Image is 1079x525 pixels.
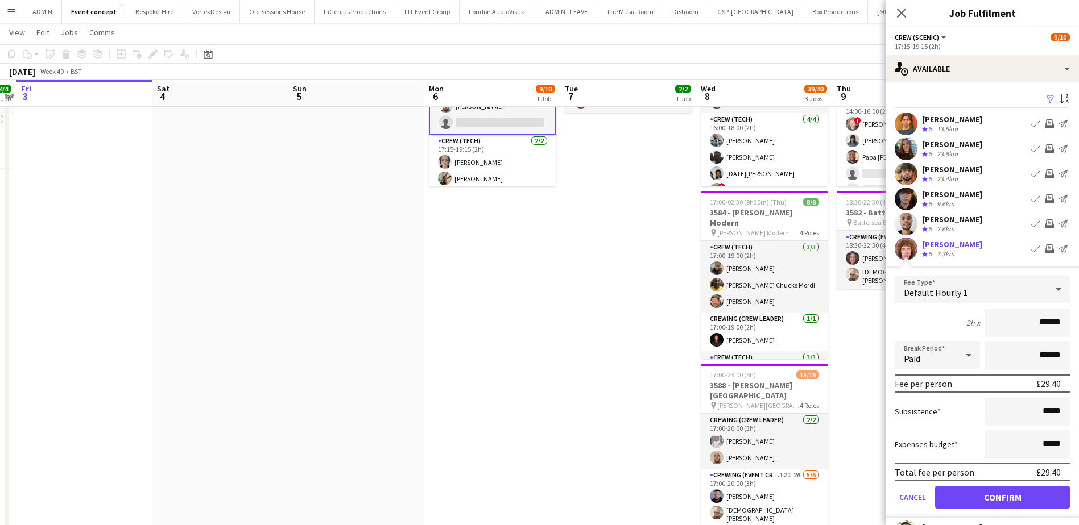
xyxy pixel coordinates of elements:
button: Crew (Scenic) [895,33,948,41]
div: [PERSON_NAME] [922,139,982,149]
span: Week 40 [38,67,66,76]
h3: 3584 - [PERSON_NAME] Modern [701,207,828,228]
span: Thu [837,84,851,94]
div: [PERSON_NAME] [922,239,982,249]
span: 3 [19,90,31,103]
span: Mon [429,84,444,94]
span: Paid [904,353,920,364]
app-card-role: Crew (Tech)4/416:00-18:00 (2h)[PERSON_NAME][PERSON_NAME][DATE][PERSON_NAME]![PERSON_NAME] [701,113,828,201]
span: ! [854,117,861,124]
app-card-role: Crewing (Crew Leader)2/217:00-20:00 (3h)[PERSON_NAME][PERSON_NAME] [701,414,828,469]
button: ADMIN [23,1,62,23]
span: 6 [427,90,444,103]
span: Tue [565,84,578,94]
span: 5 [929,174,932,183]
span: 8 [699,90,716,103]
label: Expenses budget [895,439,958,449]
div: 13.5km [935,124,960,134]
button: Dishoom [663,1,708,23]
a: Comms [85,25,119,40]
span: 17:00-23:00 (6h) [710,370,756,379]
div: [DATE] [9,66,35,77]
div: 1 Job [676,94,691,103]
app-card-role: Crew (Tech)3/3 [701,351,828,426]
div: £29.40 [1036,466,1061,478]
span: [PERSON_NAME][GEOGRAPHIC_DATA] [717,401,800,410]
button: Event concept [62,1,126,23]
span: Fri [21,84,31,94]
div: [PERSON_NAME] [922,189,982,199]
span: 5 [929,124,932,133]
span: 4 [155,90,170,103]
span: View [9,27,25,37]
label: Subsistence [895,406,941,416]
h3: 3588 - [PERSON_NAME][GEOGRAPHIC_DATA] [701,380,828,401]
div: 23.8km [935,149,960,159]
span: Comms [89,27,115,37]
span: Edit [36,27,49,37]
span: 7 [563,90,578,103]
app-card-role: Crew (Tech)2/217:15-19:15 (2h)[PERSON_NAME][PERSON_NAME] [429,135,556,190]
app-job-card: 17:00-02:30 (9h30m) (Thu)8/83584 - [PERSON_NAME] Modern [PERSON_NAME] Modern4 RolesCrew (Tech)3/3... [701,191,828,359]
h3: Job Fulfilment [886,6,1079,20]
a: View [5,25,30,40]
button: Confirm [935,486,1070,509]
span: 5 [291,90,307,103]
app-job-card: 18:30-22:30 (4h)2/23582 - Battersea Evolution Battersea Evolution1 RoleCrewing (Event Crew)2/218:... [837,191,964,289]
span: 9 [835,90,851,103]
span: 5 [929,149,932,158]
button: LIT Event Group [395,1,460,23]
button: InGenius Productions [315,1,395,23]
span: 39/40 [804,85,827,93]
app-card-role: Crewing (Crew Leader)1/117:00-19:00 (2h)[PERSON_NAME] [701,312,828,351]
app-card-role: Crewing (Event Crew)2/218:30-22:30 (4h)[PERSON_NAME][DEMOGRAPHIC_DATA][PERSON_NAME] [837,231,964,289]
button: ADMIN - LEAVE [536,1,597,23]
span: 4 Roles [800,228,819,237]
span: 5 [929,249,932,258]
span: 9/10 [1051,33,1070,41]
div: Total fee per person [895,466,974,478]
div: [PERSON_NAME] [922,214,982,224]
span: Default Hourly 1 [904,287,968,298]
div: [PERSON_NAME] [922,164,982,174]
div: 3 Jobs [805,94,826,103]
span: 9/10 [536,85,555,93]
span: 15/16 [796,370,819,379]
button: GSP-[GEOGRAPHIC_DATA] [708,1,803,23]
div: 1 Job [536,94,555,103]
span: 18:30-22:30 (4h) [846,198,892,206]
div: £29.40 [1036,378,1061,389]
button: The Music Room [597,1,663,23]
button: Box Productions [803,1,868,23]
span: Jobs [61,27,78,37]
span: 5 [929,199,932,208]
div: 17:15-19:15 (2h) [895,42,1070,51]
app-card-role: Crew (Tech)3/317:00-19:00 (2h)[PERSON_NAME][PERSON_NAME] Chucks Mordi[PERSON_NAME] [701,241,828,312]
div: Fee per person [895,378,952,389]
h3: 3582 - Battersea Evolution [837,207,964,218]
button: VortekDesign [183,1,240,23]
span: 4 Roles [800,401,819,410]
div: 7.3km [935,249,957,259]
span: 8/8 [803,198,819,206]
button: [MEDICAL_DATA] Design [868,1,958,23]
span: Sat [157,84,170,94]
div: BST [71,67,82,76]
div: [PERSON_NAME] [922,114,982,124]
span: Sun [293,84,307,94]
div: 23.4km [935,174,960,184]
button: Cancel [895,486,931,509]
span: Crew (Scenic) [895,33,939,41]
span: 17:00-02:30 (9h30m) (Thu) [710,198,787,206]
span: Wed [701,84,716,94]
span: [PERSON_NAME] Modern [717,228,789,237]
span: 2/2 [675,85,691,93]
span: Battersea Evolution [853,218,910,227]
span: 5 [929,224,932,233]
div: 2.6km [935,224,957,234]
a: Edit [32,25,54,40]
app-card-role: Crewing (Event Crew)1A3/514:00-16:00 (2h)![PERSON_NAME][PERSON_NAME]Papa [PERSON_NAME] [837,97,964,201]
a: Jobs [56,25,82,40]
